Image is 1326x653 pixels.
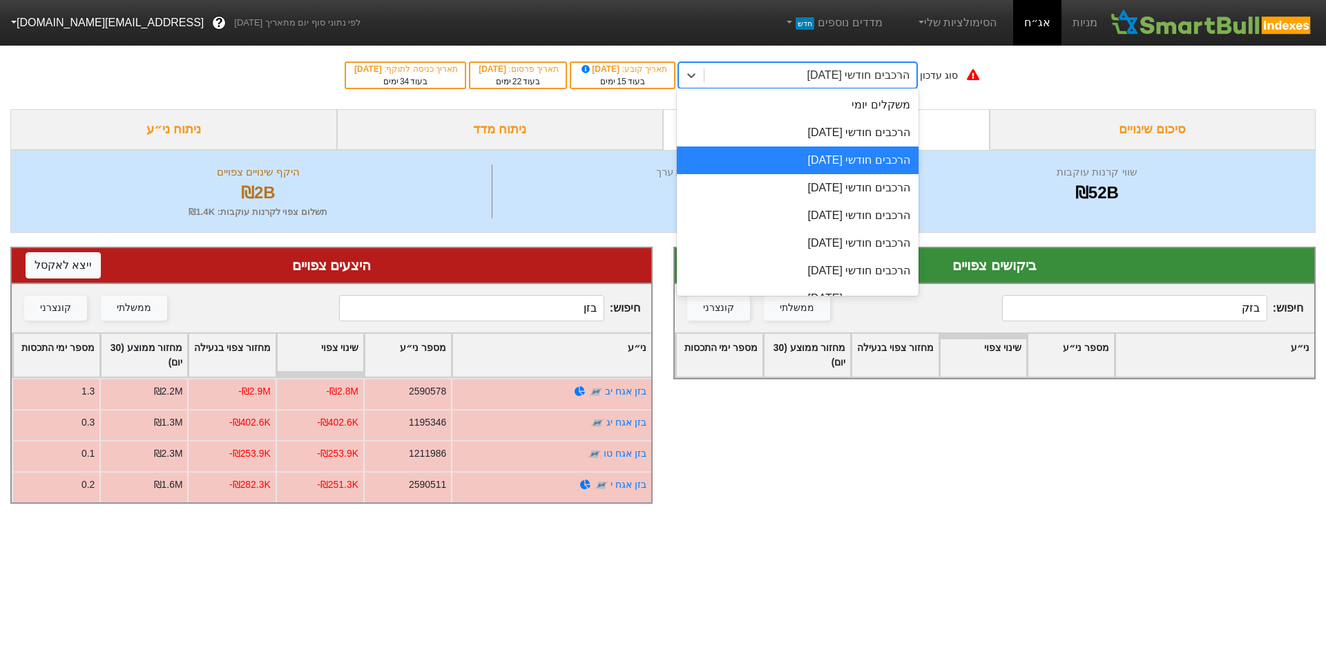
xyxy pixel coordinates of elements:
[578,63,667,75] div: תאריך קובע :
[910,9,1003,37] a: הסימולציות שלי
[317,415,358,430] div: -₪402.6K
[605,386,646,397] a: בזן אגח יב
[764,334,850,377] div: Toggle SortBy
[479,64,508,74] span: [DATE]
[617,77,626,86] span: 15
[13,334,99,377] div: Toggle SortBy
[677,202,919,229] div: הרכבים חודשי [DATE]
[606,417,646,428] a: בזן אגח יג
[689,255,1300,276] div: ביקושים צפויים
[317,477,358,492] div: -₪251.3K
[154,415,183,430] div: ₪1.3M
[477,63,559,75] div: תאריך פרסום :
[940,334,1026,377] div: Toggle SortBy
[326,384,358,399] div: -₪2.8M
[40,301,71,316] div: קונצרני
[496,164,889,180] div: מספר ניירות ערך
[896,164,1298,180] div: שווי קרנות עוקבות
[26,255,637,276] div: היצעים צפויים
[611,479,646,490] a: בזן אגח י
[677,91,919,119] div: משקלים יומי
[154,477,183,492] div: ₪1.6M
[409,446,446,461] div: 1211986
[703,301,734,316] div: קונצרני
[339,295,604,321] input: 355 רשומות...
[339,295,640,321] span: חיפוש :
[676,334,762,377] div: Toggle SortBy
[229,477,271,492] div: -₪282.3K
[365,334,451,377] div: Toggle SortBy
[589,385,603,399] img: tase link
[588,447,602,461] img: tase link
[409,384,446,399] div: 2590578
[512,77,521,86] span: 22
[81,446,95,461] div: 0.1
[28,205,488,219] div: תשלום צפוי לקרנות עוקבות : ₪1.4K
[117,301,151,316] div: ממשלתי
[452,334,651,377] div: Toggle SortBy
[229,446,271,461] div: -₪253.9K
[1002,295,1267,321] input: 219 רשומות...
[677,285,919,312] div: הרכבים חודשי [DATE]
[28,180,488,205] div: ₪2B
[215,14,223,32] span: ?
[26,252,101,278] button: ייצא לאקסל
[101,296,167,321] button: ממשלתי
[24,296,87,321] button: קונצרני
[1108,9,1315,37] img: SmartBull
[353,63,458,75] div: תאריך כניסה לתוקף :
[81,384,95,399] div: 1.3
[796,17,814,30] span: חדש
[595,478,608,492] img: tase link
[81,477,95,492] div: 0.2
[1028,334,1114,377] div: Toggle SortBy
[101,334,187,377] div: Toggle SortBy
[778,9,888,37] a: מדדים נוספיםחדש
[337,109,664,150] div: ניתוח מדד
[354,64,384,74] span: [DATE]
[409,415,446,430] div: 1195346
[28,164,488,180] div: היקף שינויים צפויים
[990,109,1316,150] div: סיכום שינויים
[579,64,622,74] span: [DATE]
[764,296,830,321] button: ממשלתי
[154,384,183,399] div: ₪2.2M
[807,67,909,84] div: הרכבים חודשי [DATE]
[663,109,990,150] div: ביקושים והיצעים צפויים
[578,75,667,88] div: בעוד ימים
[677,229,919,257] div: הרכבים חודשי [DATE]
[1115,334,1314,377] div: Toggle SortBy
[590,416,604,430] img: tase link
[10,109,337,150] div: ניתוח ני״ע
[317,446,358,461] div: -₪253.9K
[852,334,938,377] div: Toggle SortBy
[677,146,919,174] div: הרכבים חודשי [DATE]
[400,77,409,86] span: 34
[409,477,446,492] div: 2590511
[496,180,889,205] div: 574
[189,334,275,377] div: Toggle SortBy
[604,448,646,459] a: בזן אגח טו
[234,16,361,30] span: לפי נתוני סוף יום מתאריך [DATE]
[780,301,814,316] div: ממשלתי
[687,296,750,321] button: קונצרני
[238,384,271,399] div: -₪2.9M
[477,75,559,88] div: בעוד ימים
[81,415,95,430] div: 0.3
[677,119,919,146] div: הרכבים חודשי [DATE]
[277,334,363,377] div: Toggle SortBy
[896,180,1298,205] div: ₪52B
[154,446,183,461] div: ₪2.3M
[353,75,458,88] div: בעוד ימים
[677,257,919,285] div: הרכבים חודשי [DATE]
[1002,295,1303,321] span: חיפוש :
[920,68,958,83] div: סוג עדכון
[229,415,271,430] div: -₪402.6K
[677,174,919,202] div: הרכבים חודשי [DATE]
